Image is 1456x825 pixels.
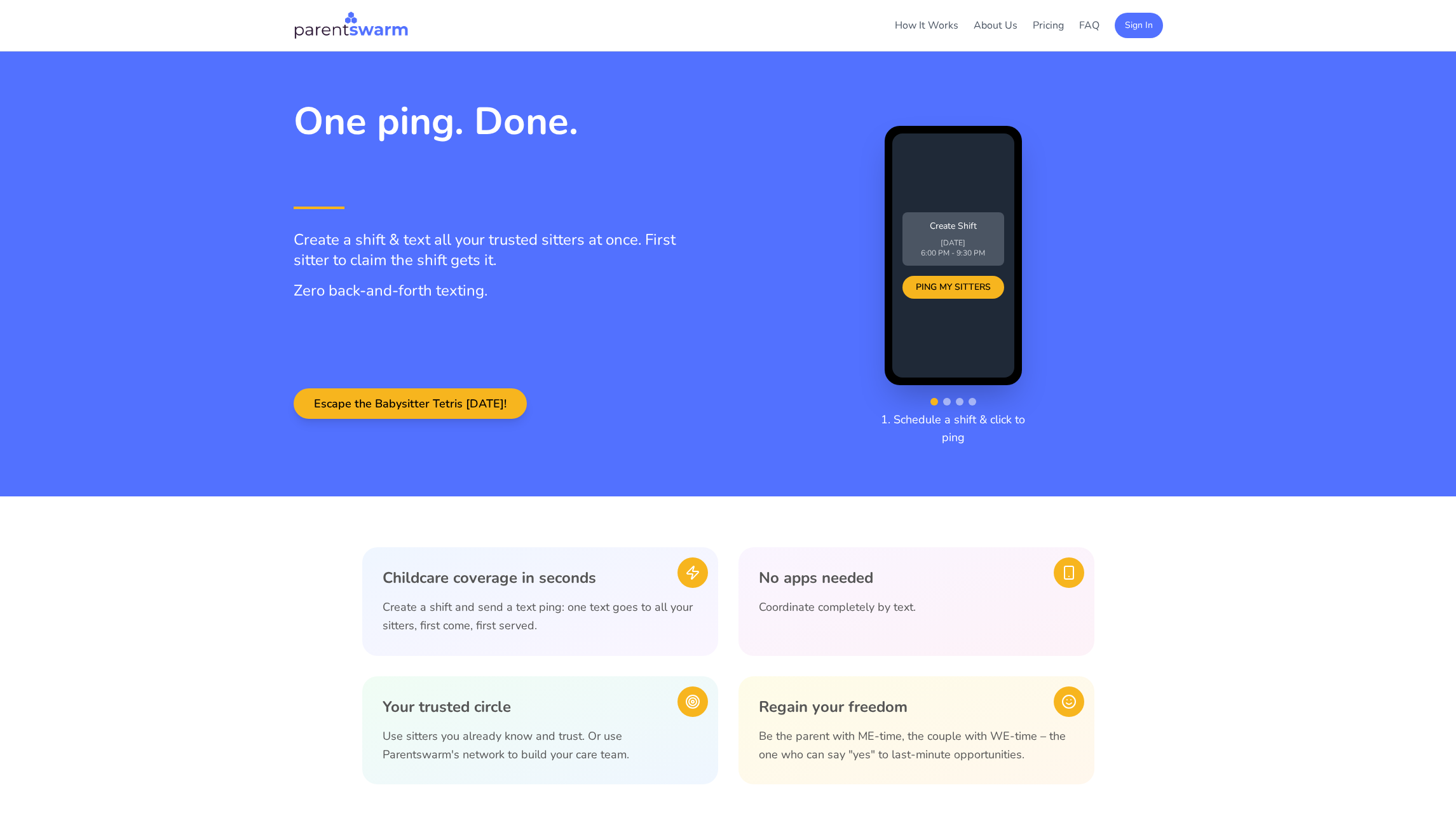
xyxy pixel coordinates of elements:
h3: No apps needed [759,568,1074,588]
button: Escape the Babysitter Tetris [DATE]! [294,388,527,419]
a: Sign In [1115,18,1163,32]
h3: Childcare coverage in seconds [383,568,698,588]
div: PING MY SITTERS [902,276,1004,299]
p: 1. Schedule a shift & click to ping [872,411,1035,446]
p: Use sitters you already know and trust. Or use Parentswarm's network to build your care team. [383,727,698,765]
p: Be the parent with ME-time, the couple with WE-time – the one who can say "yes" to last-minute op... [759,727,1074,765]
img: Parentswarm Logo [294,10,409,41]
a: FAQ [1079,18,1099,32]
p: Coordinate completely by text. [759,598,1074,617]
a: Pricing [1033,18,1064,32]
p: Create Shift [910,220,997,233]
p: Create a shift and send a text ping: one text goes to all your sitters, first come, first served. [383,598,698,636]
h3: Your trusted circle [383,697,698,717]
p: [DATE] [910,238,997,248]
a: About Us [974,18,1017,32]
a: How It Works [895,18,958,32]
a: Escape the Babysitter Tetris [DATE]! [294,397,527,411]
button: Sign In [1115,13,1163,38]
p: 6:00 PM - 9:30 PM [910,248,997,258]
h3: Regain your freedom [759,697,1074,717]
